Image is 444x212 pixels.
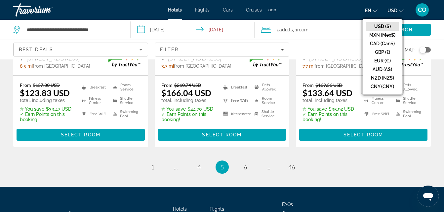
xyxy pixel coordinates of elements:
span: Map [405,45,415,54]
a: Select Room [158,130,286,138]
li: Breakfast [220,82,251,92]
input: Search hotel destination [26,25,120,35]
button: NZD (NZ$) [366,74,399,82]
span: from [GEOGRAPHIC_DATA] [314,63,372,69]
button: Extra navigation items [268,5,276,15]
li: Shuttle Service [251,109,283,119]
span: From [161,82,173,88]
button: EUR (€) [366,56,399,65]
li: Swimming Pool [393,109,424,119]
a: FAQs [282,202,293,207]
li: Swimming Pool [110,109,141,119]
ins: $123.83 USD [20,88,70,98]
button: AUD (A$) [366,65,399,74]
a: Cruises [246,7,262,13]
span: Filter [160,47,179,52]
span: CO [418,7,426,13]
span: From [303,82,314,88]
li: Pets Allowed [393,82,424,92]
a: Travorium [13,1,79,18]
span: 5 [221,163,224,171]
del: $157.30 USD [33,82,60,88]
span: Select Room [202,132,242,137]
button: Filters [155,43,290,56]
span: 4 [197,163,201,171]
span: USD [387,8,397,13]
iframe: Botón para iniciar la ventana de mensajería [418,186,439,207]
span: Room [297,27,308,32]
p: ✓ Earn Points on this booking! [20,112,73,122]
del: $210.74 USD [174,82,201,88]
button: Travelers: 2 adults, 0 children [255,20,372,40]
span: 8.5 mi [20,63,33,69]
span: ✮ You save [20,106,44,112]
button: User Menu [414,3,431,17]
li: Free WiFi [78,109,110,119]
li: Free WiFi [220,96,251,106]
button: Select Room [17,129,145,141]
li: Pets Allowed [251,82,283,92]
li: Free WiFi [361,109,392,119]
button: MXN (Mex$) [366,31,399,39]
a: Hotels [168,7,182,13]
del: $169.56 USD [315,82,343,88]
li: Kitchenette [220,109,251,119]
span: 3.7 mi [161,63,174,69]
button: Select check in and out date [131,20,255,40]
button: CNY (CN¥) [366,82,399,91]
button: Change currency [387,6,404,15]
span: ... [266,163,270,171]
li: Room Service [110,82,141,92]
li: Fitness Center [361,96,392,106]
a: Flights [210,206,224,212]
ins: $166.04 USD [161,88,211,98]
span: from [GEOGRAPHIC_DATA] [174,63,231,69]
span: 7.7 mi [303,63,314,69]
button: Select Room [299,129,427,141]
p: total, including taxes [161,98,215,103]
span: Select Room [61,132,101,137]
span: 6 [244,163,247,171]
p: ✓ Earn Points on this booking! [161,112,215,122]
ins: $133.64 USD [303,88,352,98]
button: CAD (Can$) [366,39,399,48]
p: $44.70 USD [161,106,215,112]
li: Shuttle Service [393,96,424,106]
button: Toggle map [415,47,431,53]
span: 46 [288,163,295,171]
button: Select Room [158,129,286,141]
span: ✮ You save [303,106,327,112]
mat-select: Sort by [19,46,142,53]
span: en [365,8,371,13]
li: Room Service [251,96,283,106]
span: , 1 [293,25,308,34]
span: ✮ You save [161,106,186,112]
button: GBP (£) [366,48,399,56]
button: Change language [365,6,378,15]
a: Select Room [299,130,427,138]
nav: Pagination [13,160,431,174]
span: ... [174,163,178,171]
a: Hotels [173,206,187,212]
p: ✓ Earn Points on this booking! [303,112,356,122]
span: Select Room [343,132,383,137]
span: 1 [151,163,154,171]
a: Flights [195,7,210,13]
p: total, including taxes [303,98,356,103]
button: USD ($) [366,22,399,31]
a: Cars [223,7,233,13]
span: From [20,82,31,88]
a: Select Room [17,130,145,138]
span: 2 [277,25,293,34]
span: Adults [279,27,293,32]
li: Fitness Center [78,96,110,106]
p: $33.47 USD [20,106,73,112]
li: Shuttle Service [110,96,141,106]
span: Best Deals [19,47,53,52]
